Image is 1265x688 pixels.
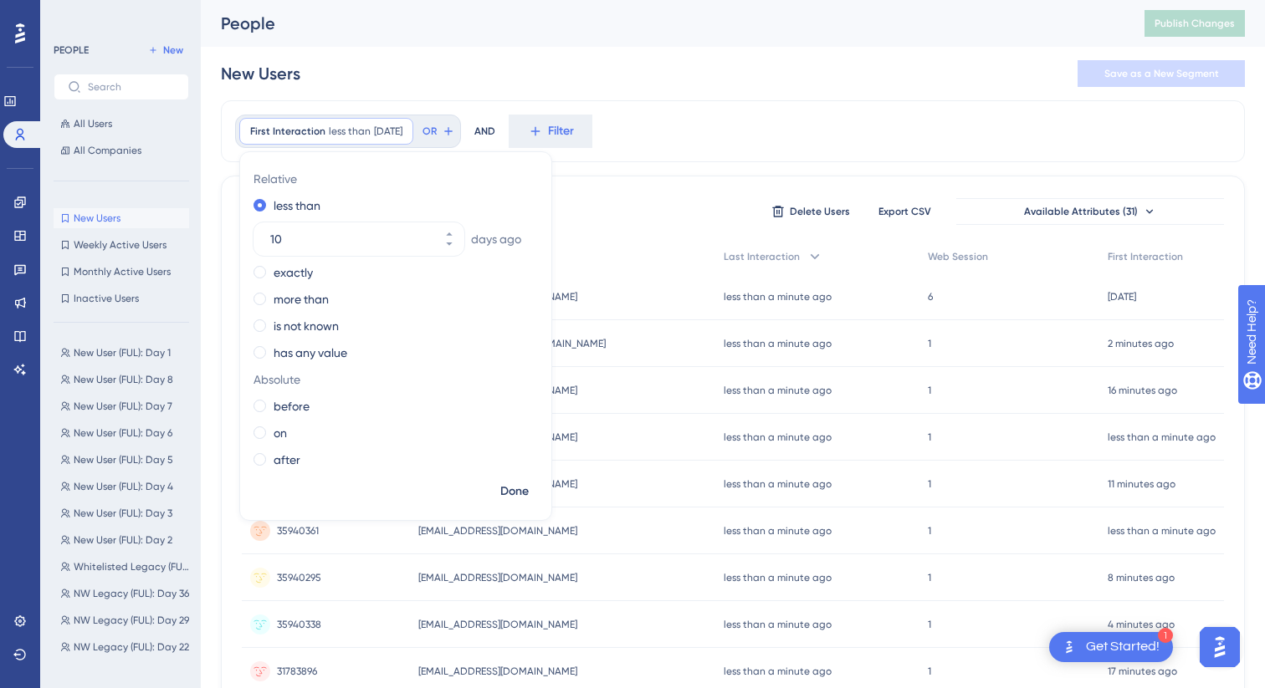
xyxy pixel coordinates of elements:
[928,524,931,538] span: 1
[1078,60,1245,87] button: Save as a New Segment
[1108,385,1177,396] time: 16 minutes ago
[724,665,832,677] time: less than a minute ago
[54,235,189,255] button: Weekly Active Users
[769,198,853,225] button: Delete Users
[1104,67,1219,80] span: Save as a New Segment
[54,208,189,228] button: New Users
[88,81,175,93] input: Search
[74,373,173,386] span: New User (FUL): Day 8
[1024,205,1138,218] span: Available Attributes (31)
[54,369,199,390] button: New User (FUL): Day 8
[548,121,574,141] span: Filter
[471,229,521,249] span: days ago
[74,117,112,130] span: All Users
[1108,478,1175,490] time: 11 minutes ago
[420,118,457,145] button: OR
[423,125,437,138] span: OR
[54,423,199,443] button: New User (FUL): Day 6
[274,343,347,363] label: has any value
[54,396,199,416] button: New User (FUL): Day 7
[74,400,172,413] span: New User (FUL): Day 7
[1108,665,1177,677] time: 17 minutes ago
[500,482,529,502] span: Done
[1108,525,1216,537] time: less than a minute ago
[54,557,199,577] button: Whitelisted Legacy (FUL): Day 2
[928,665,931,678] span: 1
[277,665,317,678] span: 31783896
[928,618,931,631] span: 1
[250,125,325,138] span: First Interaction
[277,524,319,538] span: 35940361
[39,4,105,24] span: Need Help?
[74,292,139,305] span: Inactive Users
[54,343,199,363] button: New User (FUL): Day 1
[274,262,313,283] label: exactly
[1108,619,1175,630] time: 4 minutes ago
[74,480,173,493] span: New User (FUL): Day 4
[54,114,189,134] button: All Users
[724,619,832,630] time: less than a minute ago
[74,144,141,157] span: All Companies
[163,43,183,57] span: New
[509,115,592,148] button: Filter
[54,503,199,523] button: New User (FUL): Day 3
[1059,637,1079,657] img: launcher-image-alternative-text
[724,250,800,263] span: Last Interaction
[724,385,832,396] time: less than a minute ago
[1108,338,1174,349] time: 2 minutes ago
[74,640,189,654] span: NW Legacy (FUL): Day 22
[1086,638,1160,656] div: Get Started!
[74,453,173,466] span: New User (FUL): Day 5
[54,262,189,282] button: Monthly Active Users
[878,205,931,218] span: Export CSV
[274,396,310,416] label: before
[1049,632,1173,662] div: Open Get Started! checklist, remaining modules: 1
[74,265,171,278] span: Monthly Active Users
[221,12,1103,35] div: People
[54,140,189,161] button: All Companies
[274,423,287,443] label: on
[74,560,192,573] span: Whitelisted Legacy (FUL): Day 2
[1145,10,1245,37] button: Publish Changes
[724,572,832,584] time: less than a minute ago
[277,618,321,631] span: 35940338
[54,610,199,630] button: NW Legacy (FUL): Day 29
[418,571,577,584] span: [EMAIL_ADDRESS][DOMAIN_NAME]
[54,584,199,604] button: NW Legacy (FUL): Day 36
[74,533,172,547] span: New User (FUL): Day 2
[277,571,321,584] span: 35940295
[928,477,931,491] span: 1
[274,196,320,216] label: less than
[863,198,946,225] button: Export CSV
[724,338,832,349] time: less than a minute ago
[54,530,199,550] button: New User (FUL): Day 2
[928,431,931,444] span: 1
[54,477,199,497] button: New User (FUL): Day 4
[418,665,577,678] span: [EMAIL_ADDRESS][DOMAIN_NAME]
[54,450,199,470] button: New User (FUL): Day 5
[1108,431,1216,443] time: less than a minute ago
[54,288,189,308] button: Inactive Users
[790,205,850,218] span: Delete Users
[274,316,339,336] label: is not known
[418,524,577,538] span: [EMAIL_ADDRESS][DOMAIN_NAME]
[54,43,89,57] div: PEOPLE
[418,618,577,631] span: [EMAIL_ADDRESS][DOMAIN_NAME]
[74,238,166,252] span: Weekly Active Users
[724,291,832,303] time: less than a minute ago
[928,290,933,303] span: 6
[928,571,931,584] span: 1
[1155,17,1235,30] span: Publish Changes
[1108,291,1136,303] time: [DATE]
[74,346,171,359] span: New User (FUL): Day 1
[724,431,832,443] time: less than a minute ago
[724,478,832,490] time: less than a minute ago
[491,477,538,507] button: Done
[221,62,300,85] div: New Users
[74,211,120,225] span: New Users
[274,450,300,470] label: after
[74,587,189,600] span: NW Legacy (FUL): Day 36
[142,40,189,60] button: New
